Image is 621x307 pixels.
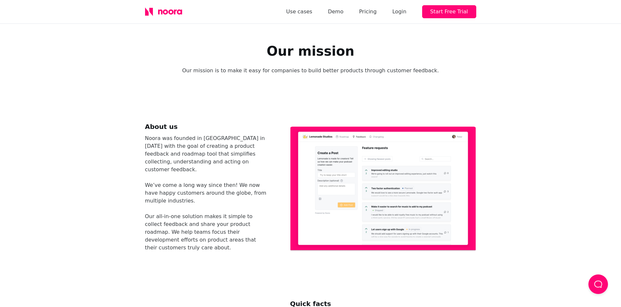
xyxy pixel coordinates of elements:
p: We’ve come a long way since then! We now have happy customers around the globe, from multiple ind... [145,181,269,205]
a: Demo [328,7,344,16]
p: Noora was founded in [GEOGRAPHIC_DATA] in [DATE] with the goal of creating a product feedback and... [145,134,269,174]
h2: About us [145,121,269,132]
h1: Our mission [145,43,476,59]
button: Start Free Trial [422,5,476,18]
button: Load Chat [588,274,608,294]
p: Our all-in-one solution makes it simple to collect feedback and share your product roadmap. We he... [145,213,269,252]
a: Pricing [359,7,377,16]
img: portal.png [290,127,476,251]
div: Login [392,7,406,16]
p: Our mission is to make it easy for companies to build better products through customer feedback. [145,67,476,75]
a: Use cases [286,7,312,16]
